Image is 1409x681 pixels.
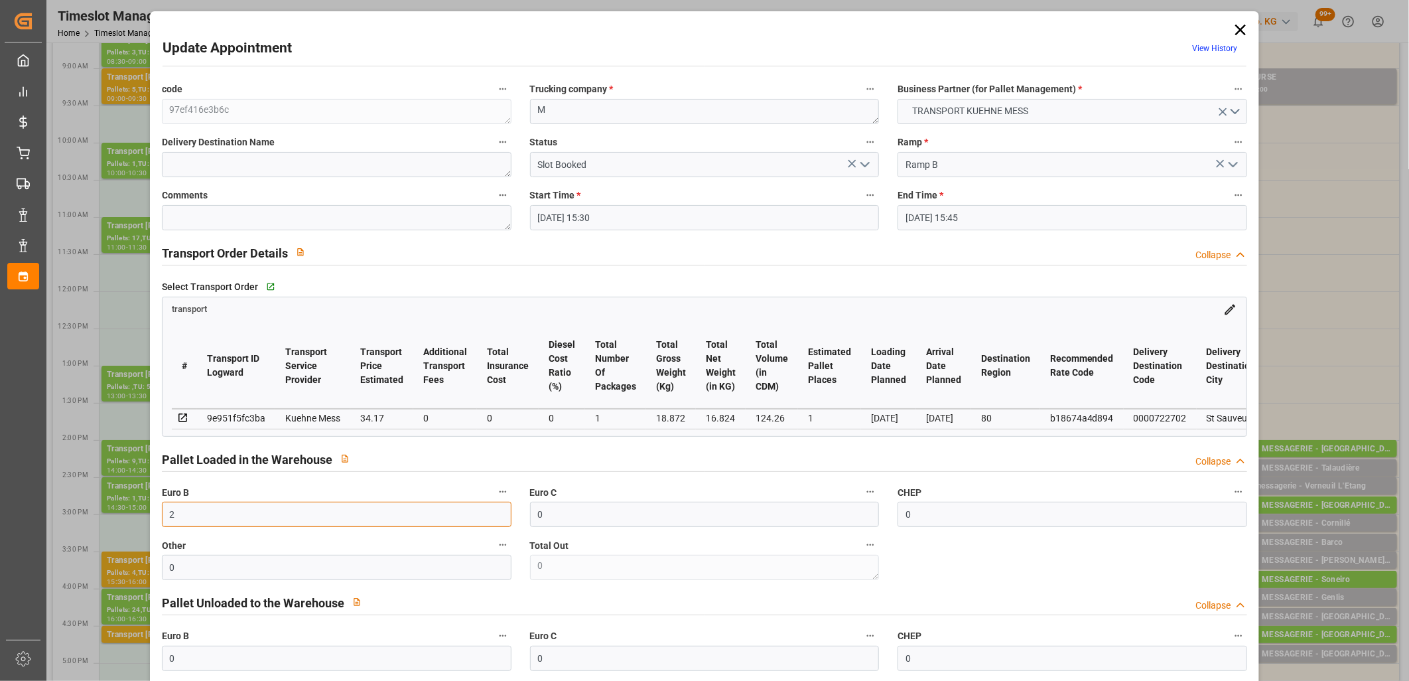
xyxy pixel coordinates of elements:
th: Total Gross Weight (Kg) [646,323,696,409]
div: [DATE] [871,410,906,426]
th: Total Net Weight (in KG) [696,323,746,409]
div: Collapse [1195,248,1231,262]
button: Status [862,133,879,151]
h2: Update Appointment [163,38,292,59]
button: Total Out [862,536,879,554]
h2: Pallet Loaded in the Warehouse [162,451,332,469]
button: code [494,80,511,98]
span: code [162,82,182,96]
button: View description [344,589,369,615]
div: 124.26 [756,410,788,426]
a: View History [1192,44,1237,53]
button: open menu [1223,155,1242,175]
div: 18.872 [656,410,686,426]
div: 16.824 [706,410,736,426]
textarea: 0 [530,555,880,580]
button: Comments [494,187,511,204]
div: 9e951f5fc3ba [207,410,265,426]
span: Delivery Destination Name [162,135,275,149]
button: Business Partner (for Pallet Management) * [1230,80,1247,98]
div: b18674a4d894 [1050,410,1114,426]
button: End Time * [1230,187,1247,204]
span: Start Time [530,189,581,202]
h2: Transport Order Details [162,244,288,262]
div: 0 [487,410,529,426]
span: Euro C [530,629,557,643]
span: Status [530,135,558,149]
div: 0 [423,410,467,426]
span: CHEP [898,629,921,643]
th: Diesel Cost Ratio (%) [539,323,585,409]
div: 1 [595,410,636,426]
div: 0000722702 [1134,410,1187,426]
span: Euro C [530,486,557,500]
th: Arrival Date Planned [916,323,971,409]
button: Trucking company * [862,80,879,98]
th: Delivery Destination City [1197,323,1266,409]
th: Transport Price Estimated [350,323,413,409]
span: Ramp [898,135,928,149]
span: Total Out [530,539,569,553]
input: DD-MM-YYYY HH:MM [530,205,880,230]
button: open menu [854,155,874,175]
th: Destination Region [971,323,1040,409]
span: Trucking company [530,82,614,96]
th: Total Insurance Cost [477,323,539,409]
textarea: 97ef416e3b6c [162,99,511,124]
h2: Pallet Unloaded to the Warehouse [162,594,344,612]
button: Other [494,536,511,554]
th: Loading Date Planned [861,323,916,409]
th: Additional Transport Fees [413,323,477,409]
span: Business Partner (for Pallet Management) [898,82,1082,96]
button: Ramp * [1230,133,1247,151]
th: Recommended Rate Code [1040,323,1124,409]
span: End Time [898,189,943,202]
th: Delivery Destination Code [1124,323,1197,409]
div: [DATE] [926,410,961,426]
div: 1 [808,410,851,426]
button: Euro B [494,627,511,644]
a: transport [172,303,207,314]
span: Euro B [162,486,189,500]
button: open menu [898,99,1247,124]
div: 34.17 [360,410,403,426]
span: Comments [162,189,208,202]
button: CHEP [1230,627,1247,644]
button: CHEP [1230,483,1247,500]
th: # [172,323,197,409]
input: Type to search/select [898,152,1247,177]
button: Euro C [862,627,879,644]
div: Collapse [1195,599,1231,613]
div: 80 [981,410,1030,426]
th: Estimated Pallet Places [798,323,861,409]
th: Total Volume (in CDM) [746,323,798,409]
button: Delivery Destination Name [494,133,511,151]
th: Total Number Of Packages [585,323,646,409]
div: 0 [549,410,575,426]
th: Transport ID Logward [197,323,275,409]
input: Type to search/select [530,152,880,177]
textarea: M [530,99,880,124]
div: Collapse [1195,455,1231,469]
span: transport [172,305,207,315]
span: Euro B [162,629,189,643]
span: Other [162,539,186,553]
button: View description [288,240,313,265]
button: Start Time * [862,187,879,204]
th: Transport Service Provider [275,323,350,409]
button: Euro C [862,483,879,500]
div: St Sauveur [1207,410,1256,426]
input: DD-MM-YYYY HH:MM [898,205,1247,230]
span: CHEP [898,486,921,500]
button: View description [332,446,358,471]
div: Kuehne Mess [285,410,340,426]
button: Euro B [494,483,511,500]
span: Select Transport Order [162,280,258,294]
span: TRANSPORT KUEHNE MESS [906,104,1035,118]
